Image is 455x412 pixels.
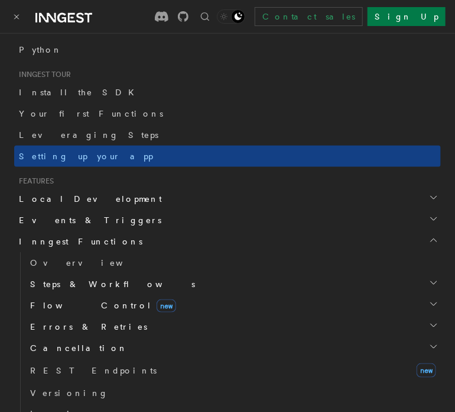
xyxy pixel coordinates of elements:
[14,82,441,103] a: Install the SDK
[14,193,162,205] span: Local Development
[14,214,161,226] span: Events & Triggers
[25,342,128,354] span: Cancellation
[198,9,212,24] button: Find something...
[14,231,441,252] button: Inngest Functions
[25,382,441,404] a: Versioning
[19,45,62,54] span: Python
[9,9,24,24] button: Toggle navigation
[14,70,71,79] span: Inngest tour
[14,39,441,60] a: Python
[14,210,441,231] button: Events & Triggers
[25,316,441,337] button: Errors & Retries
[14,176,54,186] span: Features
[25,337,441,359] button: Cancellation
[30,258,152,268] span: Overview
[255,7,363,26] a: Contact sales
[14,103,441,124] a: Your first Functions
[19,130,158,140] span: Leveraging Steps
[217,9,245,24] button: Toggle dark mode
[25,359,441,382] a: REST Endpointsnew
[19,109,163,118] span: Your first Functions
[19,88,141,97] span: Install the SDK
[14,124,441,146] a: Leveraging Steps
[157,300,176,313] span: new
[25,321,147,333] span: Errors & Retries
[25,252,441,273] a: Overview
[14,188,441,210] button: Local Development
[25,278,195,290] span: Steps & Workflows
[30,388,108,398] span: Versioning
[368,7,446,26] a: Sign Up
[19,152,153,161] span: Setting up your app
[14,146,441,167] a: Setting up your app
[417,363,436,378] span: new
[30,366,157,375] span: REST Endpoints
[25,273,441,295] button: Steps & Workflows
[25,300,176,311] span: Flow Control
[25,295,441,316] button: Flow Controlnew
[14,236,142,247] span: Inngest Functions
